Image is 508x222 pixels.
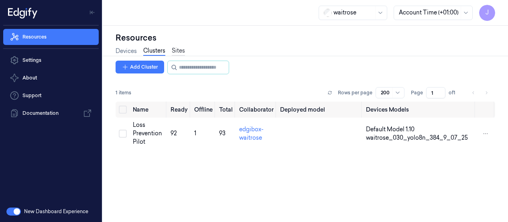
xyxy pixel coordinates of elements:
[449,89,461,96] span: of 1
[116,32,495,43] div: Resources
[116,47,137,55] a: Devices
[219,130,226,137] span: 93
[3,105,99,121] a: Documentation
[191,102,216,118] th: Offline
[3,29,99,45] a: Resources
[216,102,236,118] th: Total
[366,134,473,142] div: waitrose_030_yolo8n_384_9_07_25
[3,70,99,86] button: About
[479,5,495,21] button: J
[236,102,277,118] th: Collaborator
[468,87,492,98] nav: pagination
[3,52,99,68] a: Settings
[239,126,264,141] a: edgibox-waitrose
[116,61,164,73] button: Add Cluster
[119,106,127,114] button: Select all
[3,88,99,104] a: Support
[116,89,131,96] span: 1 items
[363,102,476,118] th: Devices Models
[167,102,191,118] th: Ready
[86,6,99,19] button: Toggle Navigation
[171,130,177,137] span: 92
[338,89,372,96] p: Rows per page
[133,121,164,146] div: Loss Prevention Pilot
[411,89,423,96] span: Page
[130,102,167,118] th: Name
[143,47,165,56] a: Clusters
[366,125,473,134] div: Default Model 1.10
[172,47,185,56] a: Sites
[277,102,363,118] th: Deployed model
[119,130,127,138] button: Select row
[194,130,196,137] span: 1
